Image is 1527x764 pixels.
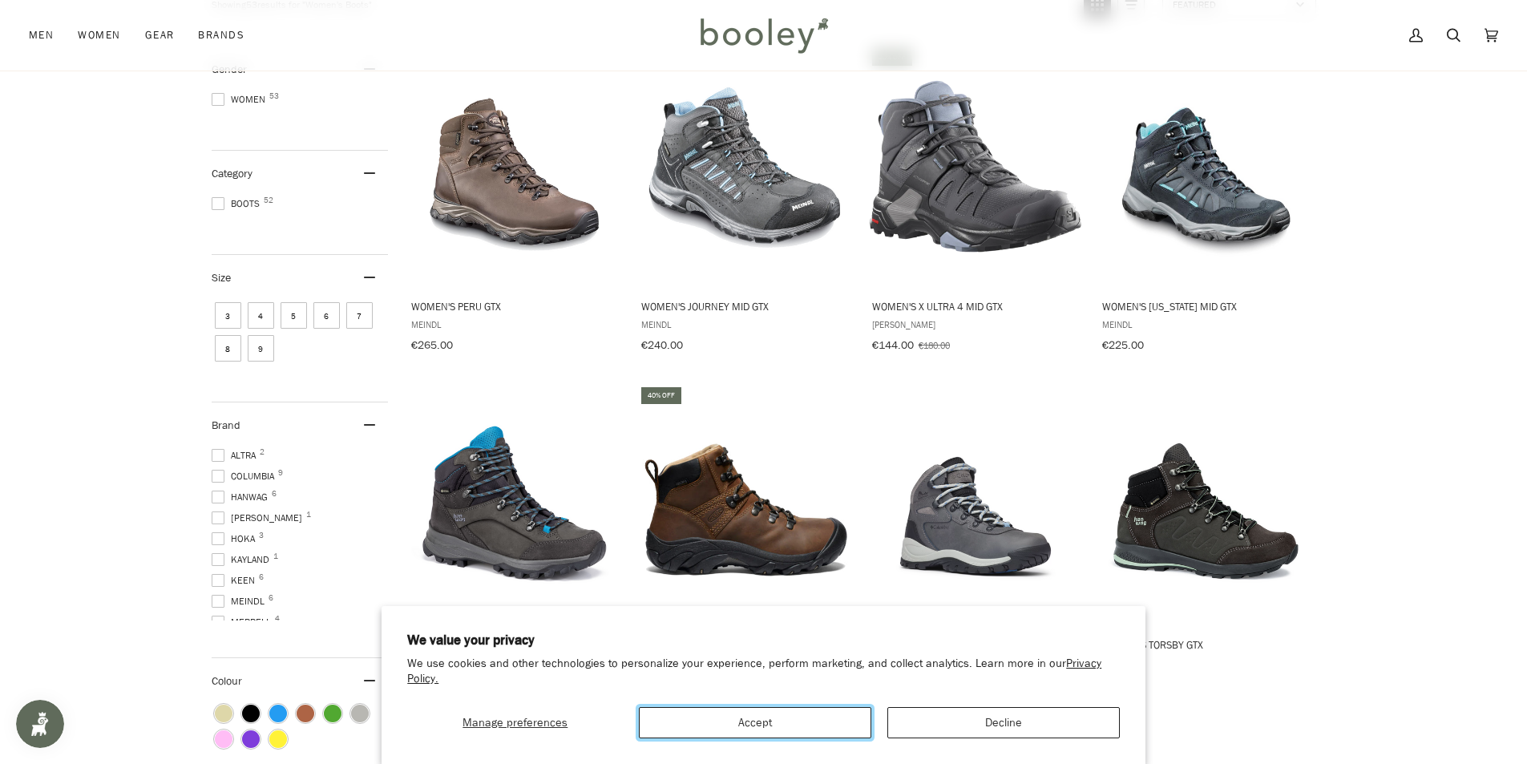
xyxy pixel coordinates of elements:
[16,700,64,748] iframe: Button to open loyalty program pop-up
[463,715,568,730] span: Manage preferences
[639,385,851,696] a: Women's Pyrenees
[212,469,279,483] span: Columbia
[639,46,851,358] a: Women's Journey Mid GTX
[242,730,260,748] span: Colour: Purple
[1100,385,1312,696] a: Women's Torsby GTX
[1102,637,1310,652] span: Women's Torsby GTX
[248,335,274,362] span: Size: 9
[212,615,276,629] span: Merrell
[275,615,280,623] span: 4
[1102,656,1310,669] span: Hanwag
[641,317,849,331] span: Meindl
[639,399,851,612] img: Keen Women's Pyrenees Syrup - Booley Galway
[870,399,1082,612] img: Columbia Women's Newton Ridge Plus Quarry / Cool Wave - Booley Galway
[641,338,683,353] span: €240.00
[346,302,373,329] span: Size: 7
[409,399,621,612] img: Hanwag Women's Banks GTX Asphalt / Ocean - Booley Galway
[1102,338,1144,353] span: €225.00
[306,511,311,519] span: 1
[212,418,240,433] span: Brand
[409,385,621,696] a: Women's Banks GTX
[198,27,244,43] span: Brands
[639,60,851,273] img: Women's Journey Mid GTX Anthrazit / Azur - Booley Galway
[1100,60,1312,273] img: Women's Nebraska Mid GTX Nachtblau / Gruen - Booley Galway
[248,302,274,329] span: Size: 4
[259,532,264,540] span: 3
[407,707,623,738] button: Manage preferences
[411,317,619,331] span: Meindl
[411,338,453,353] span: €265.00
[269,594,273,602] span: 6
[259,573,264,581] span: 6
[407,657,1120,687] p: We use cookies and other technologies to personalize your experience, perform marketing, and coll...
[264,196,273,204] span: 52
[639,707,871,738] button: Accept
[919,338,950,352] span: €180.00
[872,317,1080,331] span: [PERSON_NAME]
[212,511,307,525] span: [PERSON_NAME]
[215,302,241,329] span: Size: 3
[870,46,1082,358] a: Women's X Ultra 4 Mid GTX
[1102,317,1310,331] span: Meindl
[351,705,369,722] span: Colour: Grey
[407,656,1101,686] a: Privacy Policy.
[269,730,287,748] span: Colour: Yellow
[242,705,260,722] span: Colour: Black
[297,705,314,722] span: Colour: Brown
[409,46,621,358] a: Women's Peru GTX
[273,552,278,560] span: 1
[887,707,1120,738] button: Decline
[215,705,232,722] span: Colour: Beige
[1100,399,1312,612] img: Hanwag Women's Torsby GTX Asphalt / Mint - Booley Galway
[212,673,254,689] span: Colour
[324,705,341,722] span: Colour: Green
[215,335,241,362] span: Size: 8
[411,299,619,313] span: Women's Peru GTX
[269,705,287,722] span: Colour: Blue
[212,552,274,567] span: Kayland
[872,338,914,353] span: €144.00
[269,92,279,100] span: 53
[212,92,270,107] span: Women
[1100,46,1312,358] a: Women's Nebraska Mid GTX
[407,632,1120,649] h2: We value your privacy
[212,448,261,463] span: Altra
[278,469,283,477] span: 9
[212,270,231,285] span: Size
[145,27,175,43] span: Gear
[212,490,273,504] span: Hanwag
[272,490,277,498] span: 6
[29,27,54,43] span: Men
[212,196,265,211] span: Boots
[212,532,260,546] span: Hoka
[78,27,120,43] span: Women
[260,448,265,456] span: 2
[872,299,1080,313] span: Women's X Ultra 4 Mid GTX
[1102,299,1310,313] span: Women's [US_STATE] Mid GTX
[212,573,260,588] span: Keen
[215,730,232,748] span: Colour: Pink
[641,299,849,313] span: Women's Journey Mid GTX
[641,387,681,404] div: 40% off
[693,12,834,59] img: Booley
[409,60,621,273] img: Women's Peru GTX Brown - Booley Galway
[212,166,252,181] span: Category
[870,385,1082,696] a: Women's Newton Ridge Plus
[313,302,340,329] span: Size: 6
[870,60,1082,273] img: Salomon Women's X Ultra 4 Mid GTX Magnet / Black / Zen Blue - Booley Galway
[212,594,269,608] span: Meindl
[281,302,307,329] span: Size: 5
